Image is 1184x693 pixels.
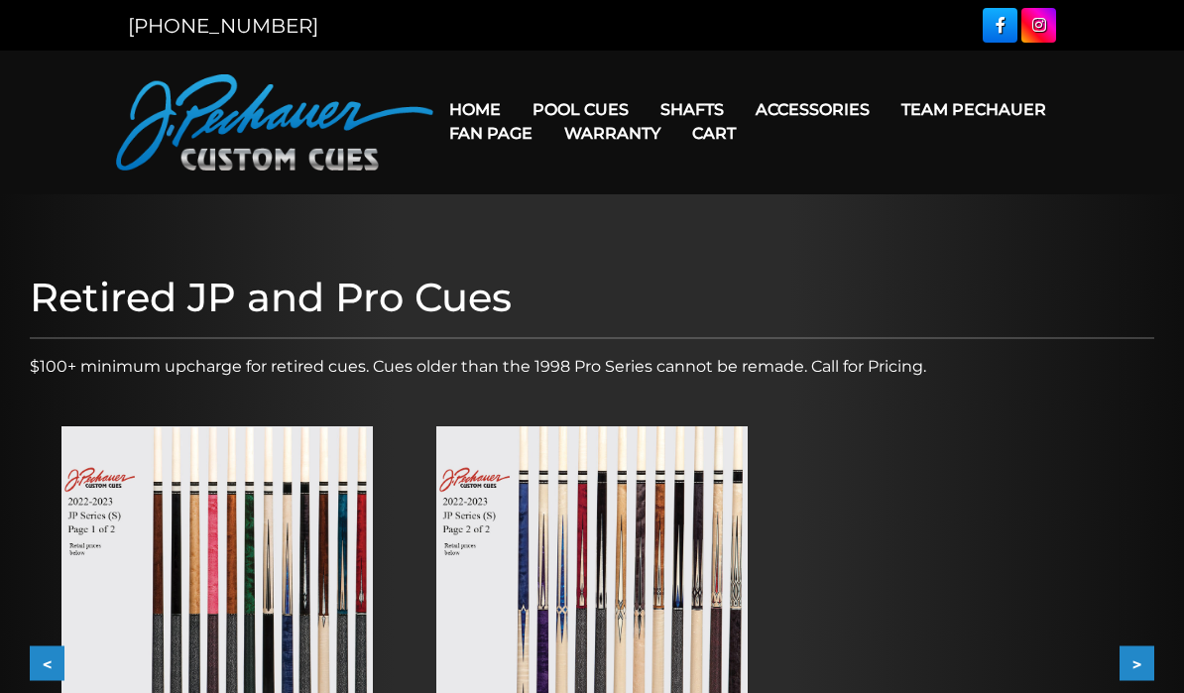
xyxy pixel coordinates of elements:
[886,84,1062,135] a: Team Pechauer
[676,108,752,159] a: Cart
[548,108,676,159] a: Warranty
[30,645,1154,680] div: Carousel Navigation
[30,645,64,680] button: <
[433,108,548,159] a: Fan Page
[645,84,740,135] a: Shafts
[517,84,645,135] a: Pool Cues
[433,84,517,135] a: Home
[116,74,433,171] img: Pechauer Custom Cues
[1120,645,1154,680] button: >
[30,355,1154,379] p: $100+ minimum upcharge for retired cues. Cues older than the 1998 Pro Series cannot be remade. Ca...
[740,84,886,135] a: Accessories
[128,14,318,38] a: [PHONE_NUMBER]
[30,274,1154,321] h1: Retired JP and Pro Cues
